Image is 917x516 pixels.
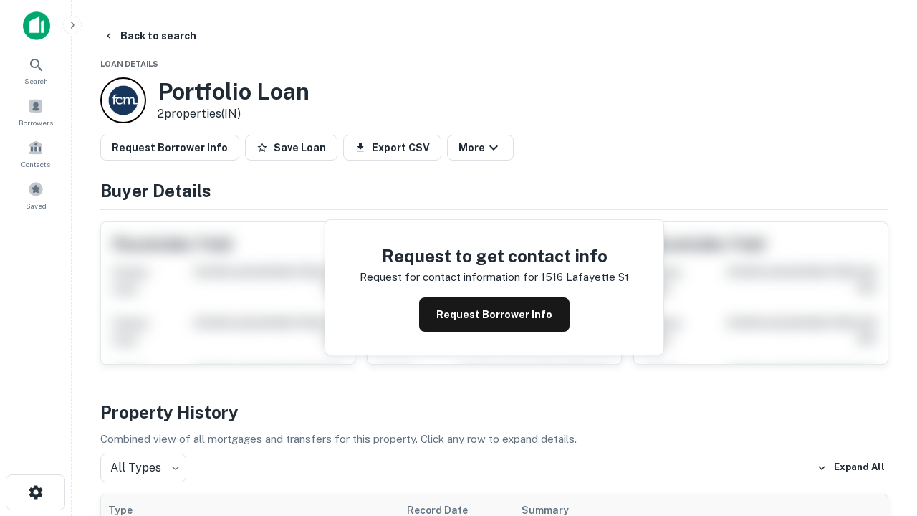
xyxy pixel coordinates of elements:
h3: Portfolio Loan [158,78,309,105]
p: Request for contact information for [360,269,538,286]
button: Save Loan [245,135,337,161]
iframe: Chat Widget [845,355,917,424]
h4: Property History [100,399,888,425]
button: More [447,135,514,161]
p: Combined view of all mortgages and transfers for this property. Click any row to expand details. [100,431,888,448]
button: Back to search [97,23,202,49]
p: 1516 lafayette st [541,269,629,286]
button: Request Borrower Info [419,297,570,332]
a: Saved [4,176,67,214]
button: Expand All [813,457,888,479]
button: Request Borrower Info [100,135,239,161]
h4: Buyer Details [100,178,888,204]
div: All Types [100,454,186,482]
span: Search [24,75,48,87]
h4: Request to get contact info [360,243,629,269]
span: Borrowers [19,117,53,128]
p: 2 properties (IN) [158,105,309,123]
a: Borrowers [4,92,67,131]
a: Contacts [4,134,67,173]
span: Contacts [21,158,50,170]
span: Saved [26,200,47,211]
span: Loan Details [100,59,158,68]
button: Export CSV [343,135,441,161]
img: capitalize-icon.png [23,11,50,40]
a: Search [4,51,67,90]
